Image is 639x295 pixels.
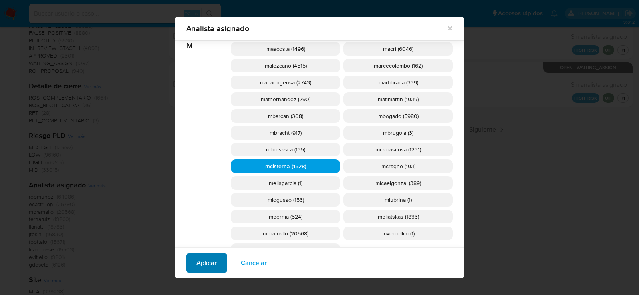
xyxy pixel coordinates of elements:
[343,143,453,156] div: mcarrascosa (1231)
[263,229,308,237] span: mpramallo (20568)
[378,112,419,120] span: mbogado (5980)
[231,42,340,56] div: maacosta (1496)
[230,253,277,273] button: Cancelar
[343,210,453,223] div: mpliatskas (1833)
[231,176,340,190] div: melisgarcia (1)
[378,95,419,103] span: matimartin (1939)
[231,193,340,207] div: mlogusso (153)
[231,143,340,156] div: mbrusasca (135)
[343,42,453,56] div: macri (6046)
[271,246,301,254] span: mwhite (134)
[231,92,340,106] div: mathernandez (290)
[186,253,227,273] button: Aplicar
[266,146,305,153] span: mbrusasca (135)
[446,24,453,32] button: Cerrar
[231,243,340,257] div: mwhite (134)
[375,179,421,187] span: micaelgonzal (389)
[231,59,340,72] div: malezcano (4515)
[385,196,412,204] span: mlubrina (1)
[260,78,311,86] span: mariaeugensa (2743)
[231,109,340,123] div: mbarcan (308)
[186,24,446,32] span: Analista asignado
[241,254,267,272] span: Cancelar
[343,109,453,123] div: mbogado (5980)
[231,159,340,173] div: mcisterna (1528)
[268,112,303,120] span: mbarcan (308)
[261,95,310,103] span: mathernandez (290)
[265,62,307,70] span: malezcano (4515)
[381,162,415,170] span: mcragno (193)
[374,62,423,70] span: marcecolombo (162)
[196,254,217,272] span: Aplicar
[343,159,453,173] div: mcragno (193)
[231,210,340,223] div: mpernia (524)
[375,146,421,153] span: mcarrascosa (1231)
[382,229,415,237] span: mvercellini (1)
[343,76,453,89] div: martibrana (339)
[343,193,453,207] div: mlubrina (1)
[268,196,304,204] span: mlogusso (153)
[383,129,413,137] span: mbrugola (3)
[343,126,453,140] div: mbrugola (3)
[265,162,306,170] span: mcisterna (1528)
[270,129,302,137] span: mbracht (917)
[343,92,453,106] div: matimartin (1939)
[379,78,418,86] span: martibrana (339)
[269,179,302,187] span: melisgarcia (1)
[378,213,419,221] span: mpliatskas (1833)
[269,213,302,221] span: mpernia (524)
[343,227,453,240] div: mvercellini (1)
[231,76,340,89] div: mariaeugensa (2743)
[343,59,453,72] div: marcecolombo (162)
[343,176,453,190] div: micaelgonzal (389)
[231,126,340,140] div: mbracht (917)
[383,45,413,53] span: macri (6046)
[266,45,305,53] span: maacosta (1496)
[231,227,340,240] div: mpramallo (20568)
